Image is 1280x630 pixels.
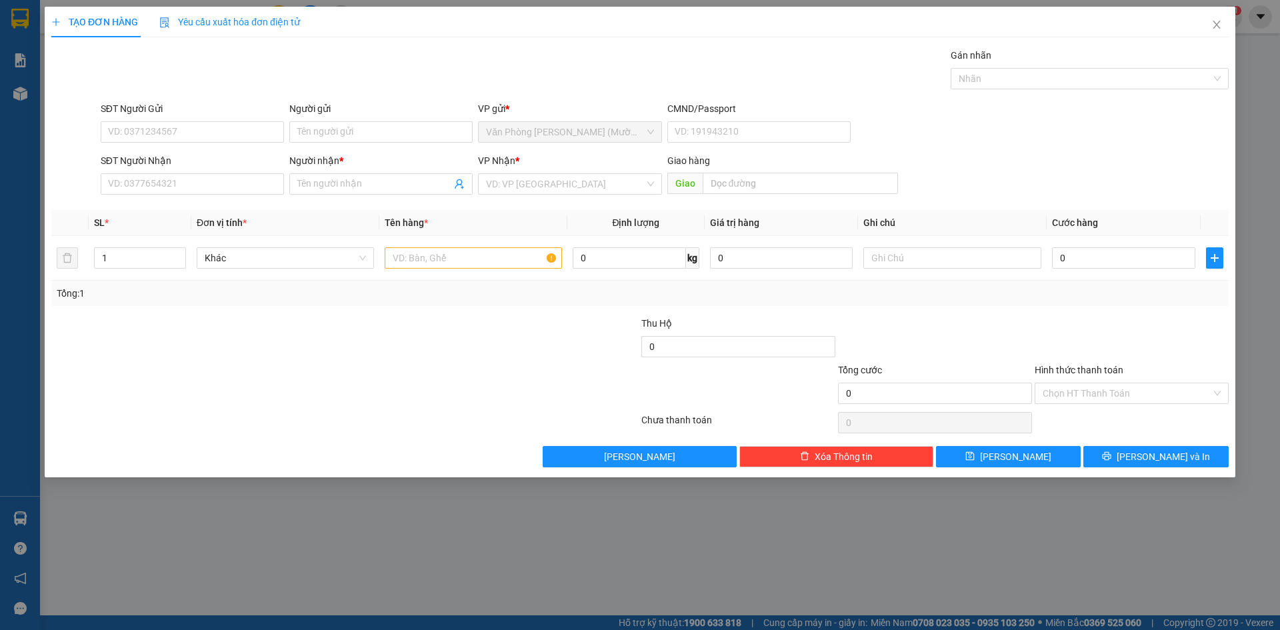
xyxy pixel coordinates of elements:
b: [DOMAIN_NAME] [152,51,223,61]
span: Cước hàng [1052,217,1098,228]
input: Dọc đường [703,173,898,194]
span: Tên hàng [385,217,428,228]
span: user-add [455,179,465,189]
span: Văn Phòng Trần Phú (Mường Thanh) [487,122,654,142]
button: save[PERSON_NAME] [936,446,1081,467]
span: Tổng cước [838,365,882,375]
span: SL [94,217,105,228]
button: delete [57,247,78,269]
span: Giá trị hàng [710,217,759,228]
li: (c) 2017 [152,63,223,80]
img: logo.jpg [185,17,217,49]
span: Đơn vị tính [197,217,247,228]
span: Định lượng [613,217,660,228]
span: TẠO ĐƠN HÀNG [51,17,138,27]
span: Thu Hộ [641,318,672,329]
div: Người nhận [289,153,473,168]
button: printer[PERSON_NAME] và In [1084,446,1229,467]
span: Giao hàng [667,155,710,166]
span: VP Nhận [479,155,516,166]
div: SĐT Người Gửi [101,101,284,116]
button: deleteXóa Thông tin [740,446,934,467]
span: plus [51,17,61,27]
input: Ghi Chú [864,247,1041,269]
label: Gán nhãn [951,50,991,61]
div: CMND/Passport [667,101,851,116]
div: Chưa thanh toán [640,413,837,436]
img: logo.jpg [17,17,83,83]
div: VP gửi [479,101,662,116]
input: 0 [710,247,853,269]
span: close [1211,19,1222,30]
label: Hình thức thanh toán [1035,365,1123,375]
button: Close [1198,7,1235,44]
span: save [966,451,975,462]
span: [PERSON_NAME] [981,449,1052,464]
span: delete [800,451,809,462]
span: Yêu cầu xuất hóa đơn điện tử [159,17,300,27]
img: icon [159,17,170,28]
div: SĐT Người Nhận [101,153,284,168]
button: [PERSON_NAME] [543,446,737,467]
button: plus [1206,247,1223,269]
span: plus [1207,253,1223,263]
span: [PERSON_NAME] và In [1117,449,1210,464]
div: Tổng: 1 [57,286,494,301]
div: Người gửi [289,101,473,116]
th: Ghi chú [859,210,1047,236]
span: kg [686,247,699,269]
b: BIÊN NHẬN GỬI HÀNG [108,19,150,105]
span: printer [1102,451,1111,462]
span: [PERSON_NAME] [605,449,676,464]
span: Khác [205,248,366,268]
span: Giao [667,173,703,194]
span: Xóa Thông tin [815,449,873,464]
input: VD: Bàn, Ghế [385,247,562,269]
